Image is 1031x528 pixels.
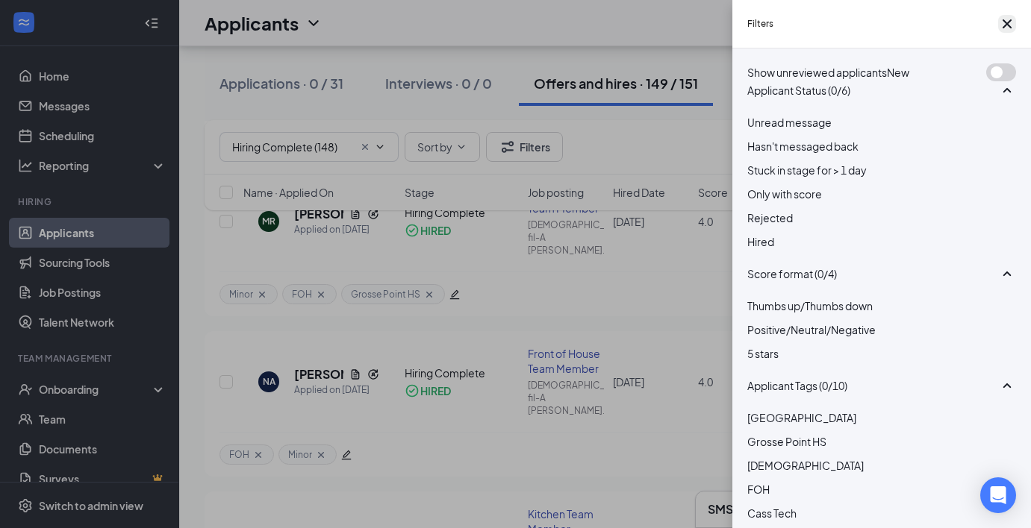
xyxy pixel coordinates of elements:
span: Score format (0/4) [747,265,837,282]
span: [DEMOGRAPHIC_DATA] [747,459,864,472]
span: Stuck in stage for > 1 day [747,163,867,177]
span: Positive/Neutral/Negative [747,323,876,336]
div: Open Intercom Messenger [980,477,1016,513]
span: Only with score [747,187,822,201]
span: New [887,64,909,81]
span: [GEOGRAPHIC_DATA] [747,411,856,424]
span: 5 stars [747,347,779,360]
svg: Cross [998,15,1016,33]
span: Show unreviewed applicants [747,64,887,81]
span: Applicant Tags (0/10) [747,377,847,394]
svg: SmallChevronUp [998,377,1016,395]
span: Applicant Status (0/6) [747,82,850,98]
span: Grosse Point HS [747,435,826,448]
h5: Filters [747,17,773,31]
span: Hired [747,235,774,248]
span: Unread message [747,116,832,129]
svg: SmallChevronUp [998,265,1016,283]
svg: SmallChevronUp [998,81,1016,99]
span: Rejected [747,211,793,224]
span: Hasn't messaged back [747,139,859,153]
span: FOH [747,483,770,496]
span: Cass Tech [747,506,797,520]
span: Thumbs up/Thumbs down [747,299,873,312]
